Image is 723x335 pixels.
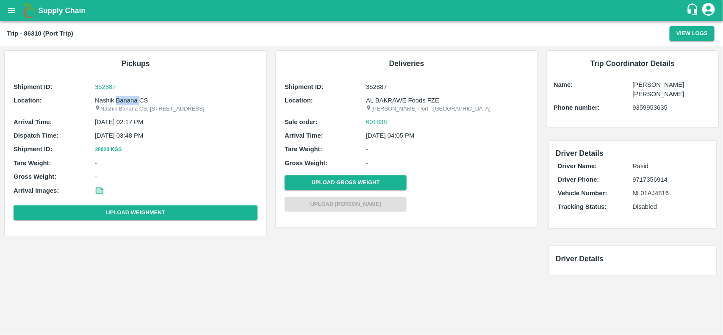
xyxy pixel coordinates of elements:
p: Disabled [633,202,707,211]
b: Arrival Images: [14,187,59,194]
button: Upload Gross Weight [285,175,407,190]
p: Nashik Banana CS [95,96,258,105]
p: Nashik Banana CS, [STREET_ADDRESS] [95,105,258,113]
button: open drawer [2,1,21,20]
b: Arrival Time: [285,132,323,139]
span: Driver Details [556,149,604,158]
p: NL01AJ4816 [633,188,707,198]
b: Supply Chain [38,6,86,15]
a: Supply Chain [38,5,686,17]
p: - [366,158,529,168]
h6: Pickups [11,58,260,69]
div: customer-support [686,3,701,18]
a: 352887 [95,82,258,91]
p: - [95,172,258,181]
b: Tare Weight: [14,160,51,166]
b: Name: [554,81,573,88]
p: 352887 [366,82,529,91]
h6: Deliveries [283,58,531,69]
p: [PERSON_NAME] Port - [GEOGRAPHIC_DATA] [366,105,529,113]
p: [DATE] 03:48 PM [95,131,258,140]
b: Vehicle Number: [558,190,607,197]
b: Driver Phone: [558,176,599,183]
b: Tare Weight: [285,146,322,152]
button: View Logs [670,26,715,41]
p: - [95,158,258,168]
h6: Trip Coordinator Details [554,58,712,69]
p: 9359953635 [633,103,712,112]
button: Upload Weighment [14,205,258,220]
div: account of current user [701,2,716,19]
a: 601838 [366,117,387,127]
b: Tracking Status: [558,203,607,210]
b: Shipment ID: [14,146,53,152]
b: Location: [14,97,42,104]
span: Driver Details [556,255,604,263]
p: [DATE] 04:05 PM [366,131,529,140]
button: 20020 Kgs [95,145,122,154]
p: [DATE] 02:17 PM [95,117,258,127]
p: 9717356914 [633,175,707,184]
b: Gross Weight: [285,160,327,166]
p: Rasid [633,161,707,171]
b: Shipment ID: [285,83,324,90]
b: Sale order: [285,119,318,125]
b: Trip - 86310 (Port Trip) [7,30,73,37]
b: Gross Weight: [14,173,56,180]
b: Phone number: [554,104,600,111]
img: logo [21,2,38,19]
b: Shipment ID: [14,83,53,90]
b: Location: [285,97,313,104]
b: Arrival Time: [14,119,52,125]
b: Driver Name: [558,163,597,169]
p: - [366,144,529,154]
p: AL BAKRAWE Foods FZE [366,96,529,105]
p: [PERSON_NAME] [PERSON_NAME] [633,80,712,99]
b: Dispatch Time: [14,132,58,139]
